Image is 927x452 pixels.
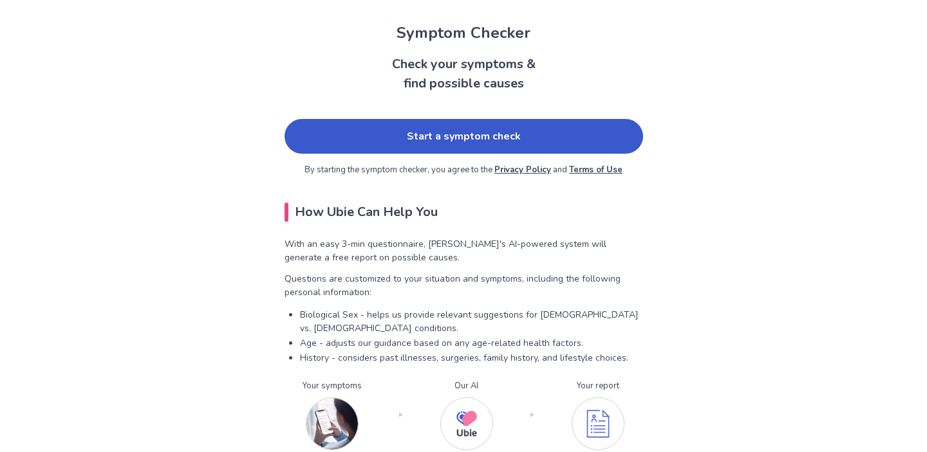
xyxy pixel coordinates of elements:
h2: Check your symptoms & find possible causes [269,55,659,93]
p: Our AI [440,380,493,393]
h2: How Ubie Can Help You [285,203,643,222]
img: Our AI checks your symptoms [440,397,493,450]
p: Biological Sex - helps us provide relevant suggestions for [DEMOGRAPHIC_DATA] vs. [DEMOGRAPHIC_DA... [300,308,643,335]
p: Your report [572,380,624,393]
p: Your symptoms [303,380,362,393]
img: Input your symptoms [306,397,359,450]
p: History - considers past illnesses, surgeries, family history, and lifestyle choices. [300,351,643,365]
p: Age - adjusts our guidance based on any age-related health factors. [300,336,643,350]
a: Start a symptom check [285,119,643,154]
h1: Symptom Checker [269,21,659,44]
p: By starting the symptom checker, you agree to the and [285,164,643,177]
a: Terms of Use [569,164,623,176]
p: With an easy 3-min questionnaire, [PERSON_NAME]'s AI-powered system will generate a free report o... [285,237,643,264]
a: Privacy Policy [494,164,551,176]
img: You get your personalized report [572,397,624,450]
p: Questions are customized to your situation and symptoms, including the following personal informa... [285,272,643,299]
